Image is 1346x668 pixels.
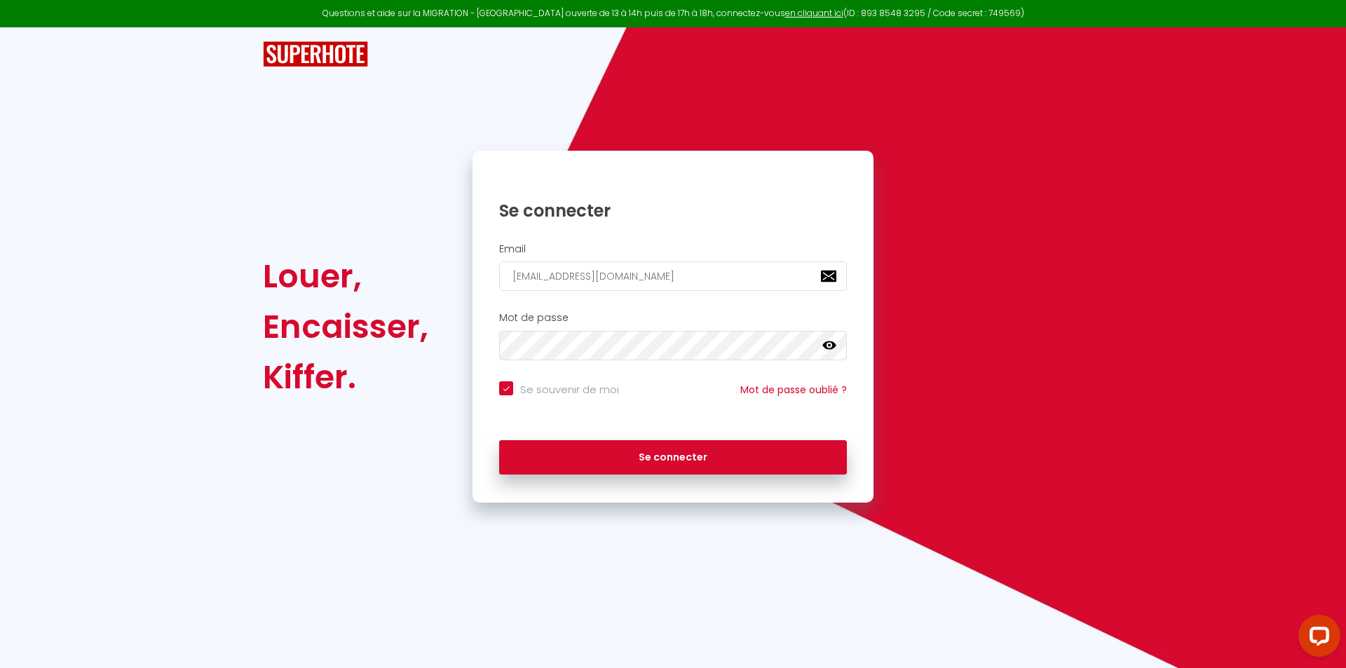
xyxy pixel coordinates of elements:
iframe: LiveChat chat widget [1287,609,1346,668]
h2: Email [499,243,847,255]
a: en cliquant ici [785,7,843,19]
div: Encaisser, [263,301,428,352]
a: Mot de passe oublié ? [740,383,847,397]
div: Louer, [263,251,428,301]
input: Ton Email [499,261,847,291]
div: Kiffer. [263,352,428,402]
button: Se connecter [499,440,847,475]
h2: Mot de passe [499,312,847,324]
h1: Se connecter [499,200,847,221]
img: SuperHote logo [263,41,368,67]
